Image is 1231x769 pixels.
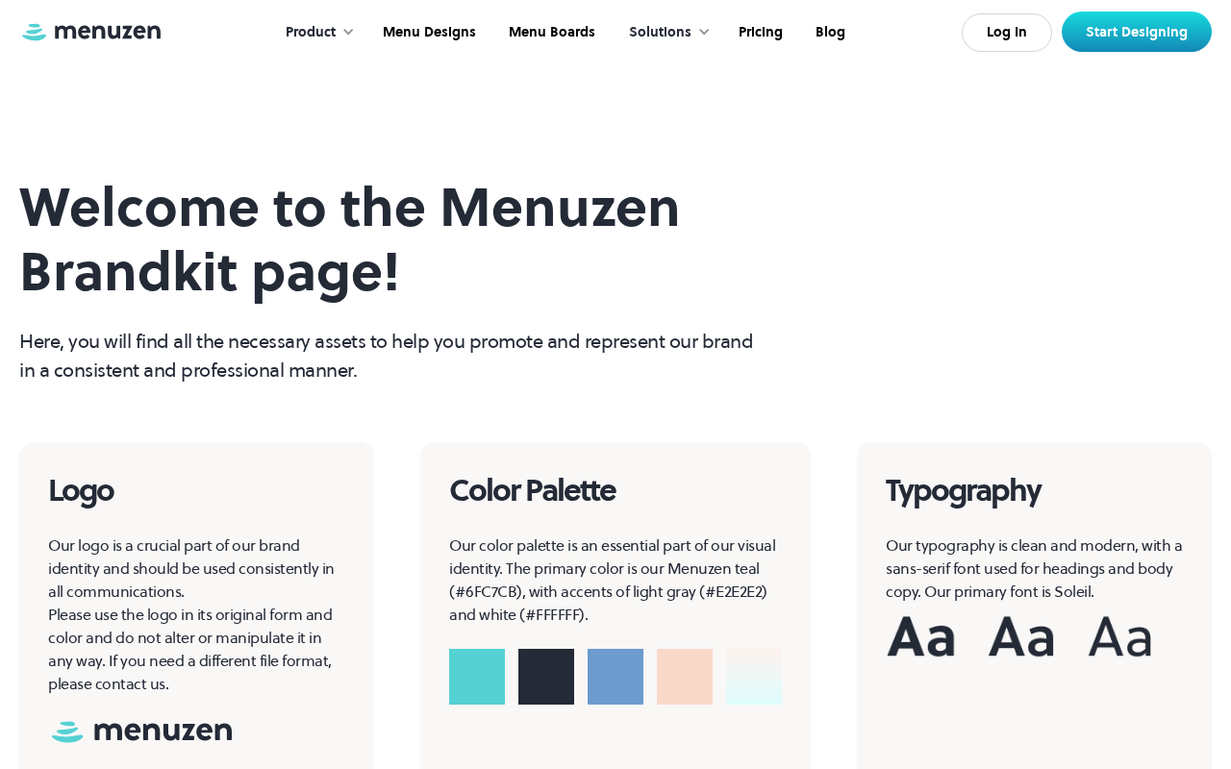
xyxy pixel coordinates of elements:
p: Here, you will find all the necessary assets to help you promote and represent our brand in a con... [19,327,760,384]
p: Our typography is clean and modern, with a sans-serif font used for headings and body copy. Our p... [886,533,1183,603]
h3: Logo [48,471,345,510]
div: Solutions [610,3,720,62]
h3: Color Palette [449,471,782,510]
div: Product [286,22,336,43]
a: Menu Boards [490,3,610,62]
div: Solutions [629,22,691,43]
div: Product [266,3,364,62]
p: Our color palette is an essential part of our visual identity. The primary color is our Menuzen t... [449,533,782,626]
a: Log In [962,13,1052,52]
a: Start Designing [1062,12,1212,52]
a: Menu Designs [364,3,490,62]
a: Blog [797,3,860,62]
p: Our logo is a crucial part of our brand identity and should be used consistently in all communica... [48,533,345,695]
h3: Typography [886,471,1183,510]
h2: Welcome to the Menuzen Brandkit page! [19,175,760,304]
a: Pricing [720,3,797,62]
